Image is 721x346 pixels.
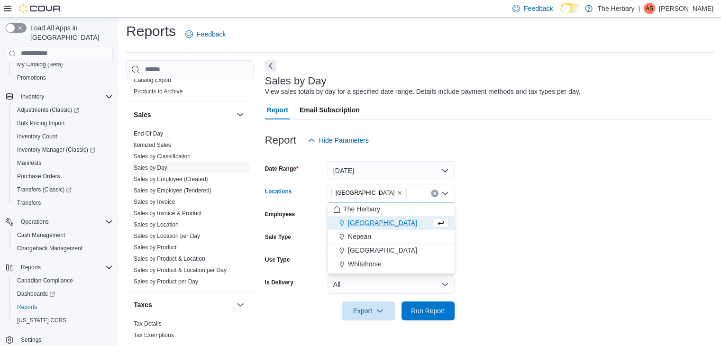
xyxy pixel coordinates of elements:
button: [DATE] [328,161,455,180]
a: Transfers [13,197,45,209]
button: Clear input [431,190,438,197]
h3: Taxes [134,300,152,310]
button: [GEOGRAPHIC_DATA] [328,216,455,230]
a: Tax Details [134,320,162,327]
button: Purchase Orders [9,170,117,183]
span: Sales by Location per Day [134,232,200,240]
a: Bulk Pricing Import [13,118,69,129]
span: Manifests [17,159,41,167]
span: End Of Day [134,130,163,137]
span: Tax Exemptions [134,331,174,339]
a: Dashboards [9,287,117,300]
span: Inventory [17,91,113,102]
span: Settings [17,334,113,346]
label: Sale Type [265,233,291,241]
span: Sales by Product & Location [134,255,205,263]
label: Use Type [265,256,290,264]
span: Canadian Compliance [13,275,113,286]
input: Dark Mode [560,3,580,13]
a: Settings [17,334,45,346]
span: Export [347,301,389,320]
span: Operations [21,218,49,226]
button: Manifests [9,156,117,170]
a: Purchase Orders [13,171,64,182]
button: Sales [235,109,246,120]
a: Sales by Product & Location per Day [134,267,227,273]
span: Adjustments (Classic) [13,104,113,116]
label: Is Delivery [265,279,293,286]
a: Tax Exemptions [134,332,174,338]
span: Transfers (Classic) [13,184,113,195]
label: Employees [265,210,295,218]
a: Adjustments (Classic) [13,104,83,116]
button: Taxes [235,299,246,310]
a: My Catalog (Beta) [13,59,67,70]
span: [GEOGRAPHIC_DATA] [348,218,417,228]
a: Sales by Invoice [134,199,175,205]
button: Export [342,301,395,320]
span: The Herbary [343,204,380,214]
span: Inventory Count [17,133,57,140]
a: Transfers (Classic) [13,184,75,195]
span: Reports [13,301,113,313]
span: Email Subscription [300,100,360,119]
span: Cash Management [13,229,113,241]
span: Bulk Pricing Import [13,118,113,129]
span: Itemized Sales [134,141,171,149]
a: Products to Archive [134,88,183,95]
a: Sales by Location [134,221,179,228]
a: Sales by Product & Location [134,255,205,262]
span: My Catalog (Beta) [13,59,113,70]
a: Reports [13,301,41,313]
span: Inventory Count [13,131,113,142]
a: Promotions [13,72,50,83]
a: Sales by Employee (Created) [134,176,208,182]
button: Operations [2,215,117,228]
span: Reports [17,262,113,273]
a: Sales by Product [134,244,177,251]
a: Inventory Manager (Classic) [9,143,117,156]
span: Purchase Orders [17,173,60,180]
button: Promotions [9,71,117,84]
div: Sales [126,128,254,291]
span: Bulk Pricing Import [17,119,65,127]
span: Whitehorse [348,259,382,269]
span: Settings [21,336,41,344]
span: Transfers (Classic) [17,186,72,193]
a: Chargeback Management [13,243,86,254]
img: Cova [19,4,62,13]
button: All [328,275,455,294]
p: The Herbary [597,3,634,14]
span: Load All Apps in [GEOGRAPHIC_DATA] [27,23,113,42]
span: Sales by Invoice & Product [134,209,201,217]
button: Chargeback Management [9,242,117,255]
button: Close list of options [441,190,449,197]
span: Feedback [197,29,226,39]
span: Dashboards [17,290,55,298]
button: Nepean [328,230,455,244]
button: Canadian Compliance [9,274,117,287]
a: Adjustments (Classic) [9,103,117,117]
span: Sales by Location [134,221,179,228]
span: [GEOGRAPHIC_DATA] [336,188,395,198]
button: [US_STATE] CCRS [9,314,117,327]
span: Kingston [331,188,407,198]
label: Locations [265,188,292,195]
a: Sales by Employee (Tendered) [134,187,211,194]
button: Sales [134,110,233,119]
button: Operations [17,216,53,228]
h3: Sales by Day [265,75,327,87]
span: Promotions [17,74,46,82]
button: Remove Kingston from selection in this group [397,190,402,196]
button: [GEOGRAPHIC_DATA] [328,244,455,257]
a: Sales by Classification [134,153,191,160]
span: Hide Parameters [319,136,369,145]
a: Sales by Product per Day [134,278,198,285]
h1: Reports [126,22,176,41]
span: Manifests [13,157,113,169]
span: Cash Management [17,231,65,239]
